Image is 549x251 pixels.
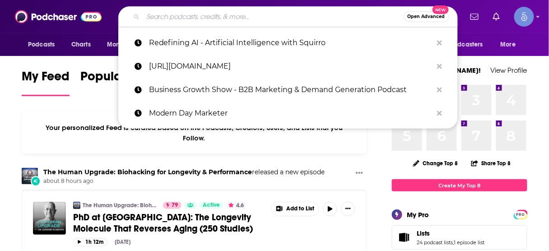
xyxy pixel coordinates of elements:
[352,168,367,179] button: Show More Button
[71,38,91,51] span: Charts
[115,239,130,245] div: [DATE]
[149,55,433,78] p: https://podcasts.apple.com/us/podcast/redefining-ai-artificial-intelligence-with-squirro/id161393...
[440,38,483,51] span: For Podcasters
[118,6,458,27] div: Search podcasts, credits, & more...
[417,229,485,237] a: Lists
[73,238,107,246] button: 1h 12m
[31,176,41,186] div: New Episode
[65,36,96,53] a: Charts
[404,11,449,22] button: Open AdvancedNew
[172,201,178,210] span: 79
[286,205,314,212] span: Add to List
[408,14,445,19] span: Open Advanced
[489,9,503,24] a: Show notifications dropdown
[118,31,458,55] a: Redefining AI - Artificial Intelligence with Squirro
[199,202,223,209] a: Active
[118,78,458,102] a: Business Growth Show - B2B Marketing & Demand Generation Podcast
[408,158,464,169] button: Change Top 8
[417,239,453,246] a: 24 podcast lists
[28,38,55,51] span: Podcasts
[501,38,516,51] span: More
[43,168,325,177] h3: released a new episode
[163,202,181,209] a: 79
[392,179,527,191] a: Create My Top 8
[491,66,527,74] a: View Profile
[514,7,534,27] button: Show profile menu
[392,225,527,250] span: Lists
[494,36,527,53] button: open menu
[467,9,482,24] a: Show notifications dropdown
[341,202,355,216] button: Show More Button
[101,36,151,53] button: open menu
[149,31,433,55] p: Redefining AI - Artificial Intelligence with Squirro
[107,38,139,51] span: Monitoring
[15,8,102,25] img: Podchaser - Follow, Share and Rate Podcasts
[203,201,220,210] span: Active
[433,5,449,14] span: New
[80,69,157,89] span: Popular Feed
[22,69,70,89] span: My Feed
[73,212,265,234] a: PhD at [GEOGRAPHIC_DATA]: The Longevity Molecule That Reverses Aging (250 Studies)
[22,112,367,153] div: Your personalized Feed is curated based on the Podcasts, Creators, Users, and Lists that you Follow.
[514,7,534,27] img: User Profile
[395,231,413,244] a: Lists
[73,202,80,209] img: The Human Upgrade: Biohacking for Longevity & Performance
[33,202,66,235] img: PhD at MIT: The Longevity Molecule That Reverses Aging (250 Studies)
[515,211,526,218] a: PRO
[454,239,485,246] a: 1 episode list
[149,102,433,125] p: Modern Day Marketer
[514,7,534,27] span: Logged in as Spiral5-G1
[43,177,325,185] span: about 8 hours ago
[272,202,319,216] button: Show More Button
[143,9,404,24] input: Search podcasts, credits, & more...
[434,36,496,53] button: open menu
[22,36,66,53] button: open menu
[22,168,38,184] img: The Human Upgrade: Biohacking for Longevity & Performance
[118,102,458,125] a: Modern Day Marketer
[149,78,433,102] p: Business Growth Show - B2B Marketing & Demand Generation Podcast
[80,69,157,96] a: Popular Feed
[118,55,458,78] a: [URL][DOMAIN_NAME]
[43,168,252,176] a: The Human Upgrade: Biohacking for Longevity & Performance
[407,210,429,219] div: My Pro
[471,154,512,172] button: Share Top 8
[83,202,157,209] a: The Human Upgrade: Biohacking for Longevity & Performance
[73,212,253,234] span: PhD at [GEOGRAPHIC_DATA]: The Longevity Molecule That Reverses Aging (250 Studies)
[22,69,70,96] a: My Feed
[226,202,247,209] button: 4.6
[417,229,430,237] span: Lists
